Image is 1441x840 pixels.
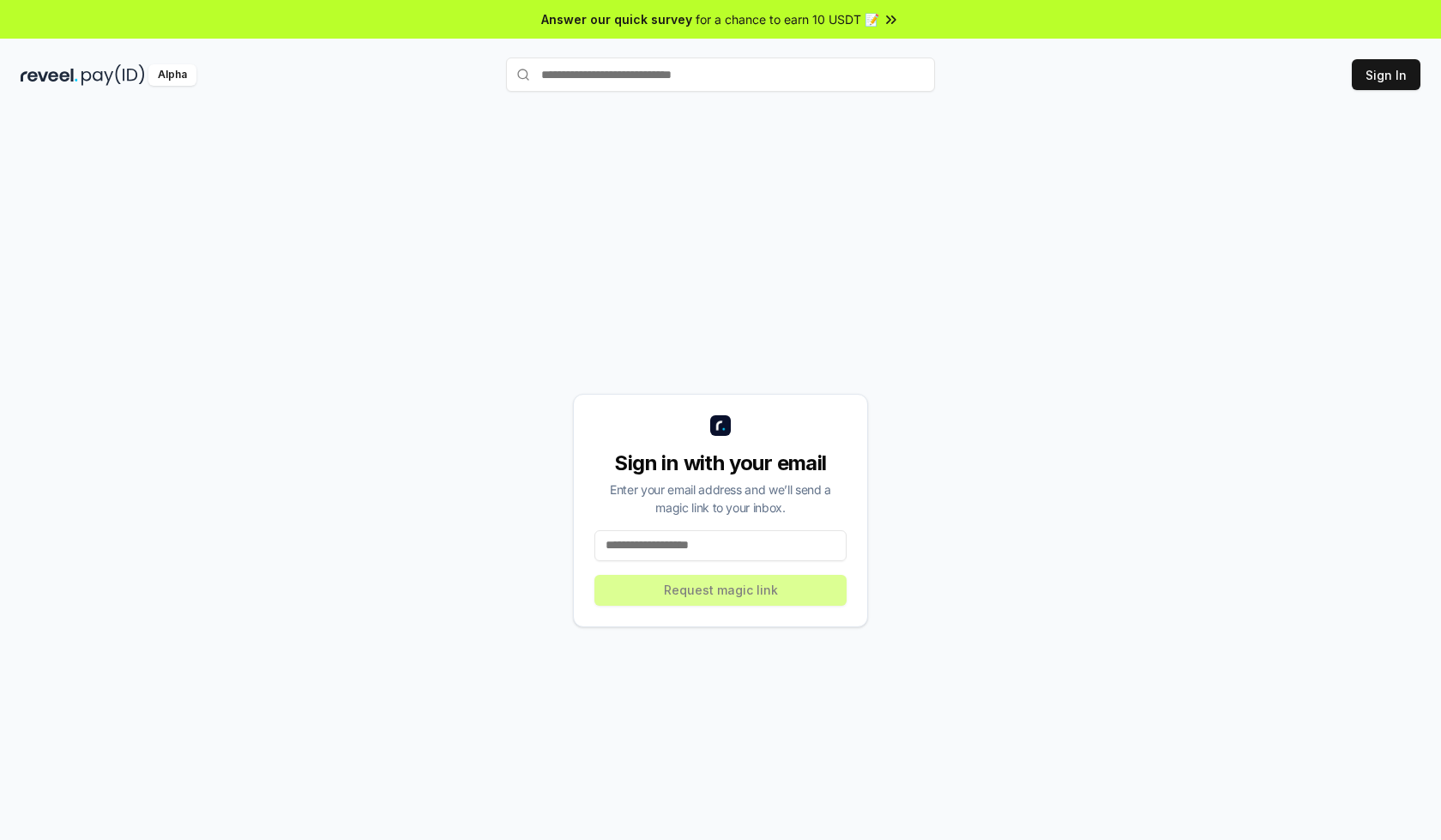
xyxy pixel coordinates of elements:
[696,10,879,28] span: for a chance to earn 10 USDT 📝
[1352,59,1420,90] button: Sign In
[541,10,692,28] span: Answer our quick survey
[710,415,731,436] img: logo_small
[594,450,847,477] div: Sign in with your email
[81,64,145,86] img: pay_id
[148,64,196,86] div: Alpha
[21,64,78,86] img: reveel_dark
[594,480,847,517] div: Enter your email address and we’ll send a magic link to your inbox.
